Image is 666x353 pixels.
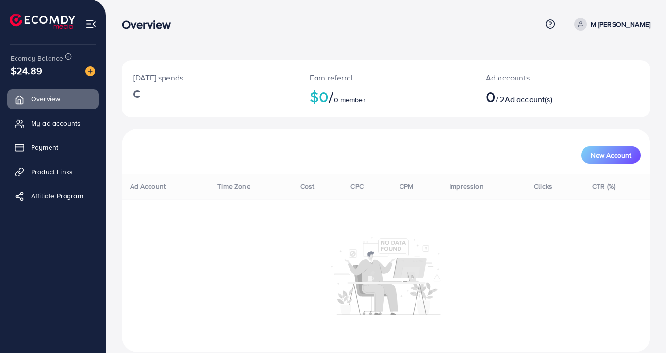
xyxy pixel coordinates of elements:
span: New Account [591,152,631,159]
span: Overview [31,94,60,104]
p: Earn referral [310,72,463,83]
span: Ecomdy Balance [11,53,63,63]
a: Affiliate Program [7,186,99,206]
img: menu [85,18,97,30]
span: Product Links [31,167,73,176]
a: Overview [7,89,99,109]
span: My ad accounts [31,118,81,128]
a: M [PERSON_NAME] [570,18,650,31]
h2: $0 [310,87,463,106]
a: Payment [7,138,99,157]
p: [DATE] spends [133,72,286,83]
img: image [85,66,95,76]
span: Affiliate Program [31,191,83,201]
img: logo [10,14,75,29]
span: Ad account(s) [505,94,552,105]
a: My ad accounts [7,113,99,133]
span: 0 member [334,95,366,105]
h3: Overview [122,17,179,32]
button: New Account [581,146,641,164]
a: Product Links [7,162,99,181]
span: Payment [31,143,58,152]
span: 0 [486,85,496,108]
h2: / 2 [486,87,595,106]
span: $24.89 [11,64,42,78]
p: Ad accounts [486,72,595,83]
span: / [329,85,333,108]
p: M [PERSON_NAME] [591,18,650,30]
